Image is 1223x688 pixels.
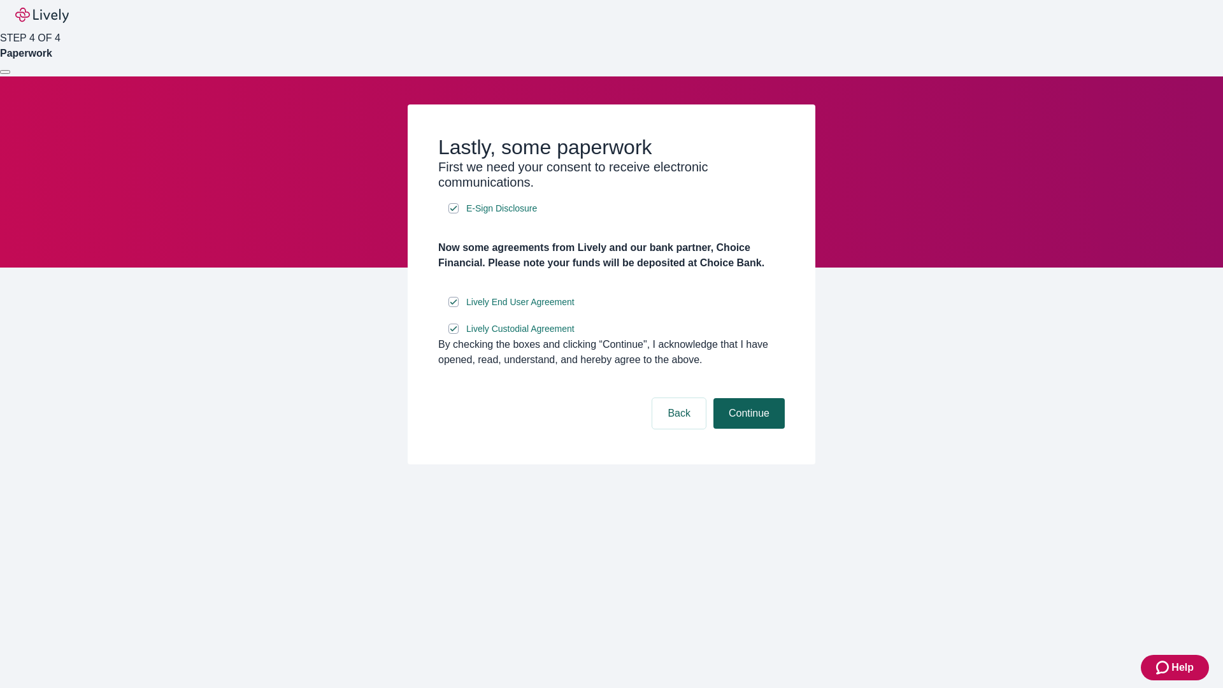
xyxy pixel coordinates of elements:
a: e-sign disclosure document [464,201,540,217]
span: Lively Custodial Agreement [466,322,575,336]
h4: Now some agreements from Lively and our bank partner, Choice Financial. Please note your funds wi... [438,240,785,271]
div: By checking the boxes and clicking “Continue", I acknowledge that I have opened, read, understand... [438,337,785,368]
a: e-sign disclosure document [464,294,577,310]
span: E-Sign Disclosure [466,202,537,215]
h2: Lastly, some paperwork [438,135,785,159]
span: Lively End User Agreement [466,296,575,309]
button: Back [652,398,706,429]
img: Lively [15,8,69,23]
button: Zendesk support iconHelp [1141,655,1209,680]
svg: Zendesk support icon [1156,660,1171,675]
button: Continue [713,398,785,429]
a: e-sign disclosure document [464,321,577,337]
span: Help [1171,660,1194,675]
h3: First we need your consent to receive electronic communications. [438,159,785,190]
